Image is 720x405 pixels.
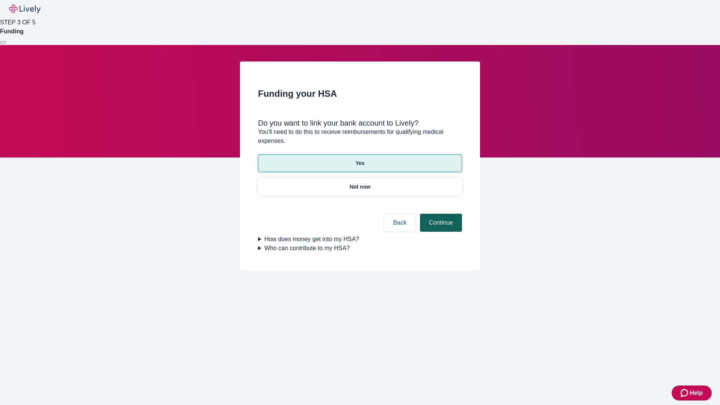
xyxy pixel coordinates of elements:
div: Do you want to link your bank account to Lively? [258,118,462,127]
summary: Who can contribute to my HSA? [258,244,462,253]
img: Lively [9,4,40,13]
p: You'll need to do this to receive reimbursements for qualifying medical expenses. [258,127,462,145]
button: Not now [258,178,462,196]
button: Yes [258,154,462,172]
button: Zendesk support iconHelp [672,385,712,400]
p: Yes [355,159,364,167]
h2: Funding your HSA [258,87,462,100]
button: Back [384,214,415,232]
summary: How does money get into my HSA? [258,235,462,244]
span: Help [690,388,703,397]
p: Not now [349,183,370,191]
svg: Zendesk support icon [681,388,690,397]
button: Continue [420,214,462,232]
